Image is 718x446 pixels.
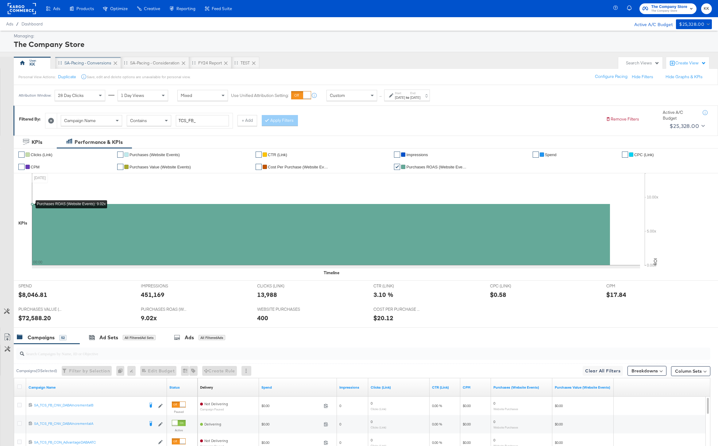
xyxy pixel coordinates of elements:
a: The average cost you've paid to have 1,000 impressions of your ad. [463,385,488,390]
span: Reporting [176,6,195,11]
div: All Filtered Ads [199,335,225,340]
div: The Company Store [14,39,710,49]
a: ✔ [117,152,123,158]
span: CPC (Link) [634,152,654,157]
span: / [13,21,21,26]
a: The number of clicks received on a link in your ad divided by the number of impressions. [432,385,458,390]
span: 0.00 % [432,403,442,408]
a: Reflects the ability of your Ad Campaign to achieve delivery based on ad states, schedule and bud... [200,385,213,390]
div: Delivery [200,385,213,390]
div: TEST [241,60,250,66]
sub: Clicks (Link) [371,407,386,411]
div: $20.12 [373,313,393,322]
div: Managing: [14,33,710,39]
button: Remove Filters [606,116,639,122]
div: 52 [59,335,67,340]
div: Attribution Window: [18,93,52,98]
span: 0 [493,419,495,424]
a: ✔ [18,164,25,170]
span: 0 [371,438,373,442]
label: Use Unified Attribution Setting: [231,93,289,98]
span: 1 Day Views [121,93,144,98]
span: Contains [130,118,147,123]
div: Campaigns [28,334,55,341]
button: Configure Pacing [591,71,632,82]
span: SPEND [18,283,64,289]
div: All Filtered Ad Sets [123,335,156,340]
sub: Clicks (Link) [371,425,386,429]
label: Paused [172,410,186,414]
span: Ads [53,6,60,11]
span: 0 [493,401,495,406]
span: IMPRESSIONS [141,283,187,289]
button: + Add [237,115,257,126]
span: Not Delivering [204,402,228,406]
span: $0.00 [463,403,471,408]
div: 400 [257,313,268,322]
a: ✔ [256,164,262,170]
span: $0.00 [463,422,471,426]
div: $8,046.81 [18,290,47,299]
label: Start: [395,91,405,95]
a: Dashboard [21,21,43,26]
span: Optimize [110,6,128,11]
a: ✔ [533,152,539,158]
div: $72,588.20 [18,313,51,322]
a: The number of times your ad was served. On mobile apps an ad is counted as served the first time ... [339,385,366,390]
div: SA_TCS_FB_CNV_DABAIncrementalB [34,403,144,408]
a: ✔ [622,152,628,158]
button: $25,328.00 [667,121,706,131]
input: Search Campaigns by Name, ID or Objective [24,345,646,357]
span: Campaign Name [64,118,96,123]
button: The Company StoreThe Company Store [639,3,697,14]
span: $0.00 [555,403,563,408]
div: SA_TCS_FB_CNV_DABAIncrementalA [34,421,144,426]
span: CPM [606,283,652,289]
span: 0.00 % [432,422,442,426]
div: KPIs [18,220,27,226]
span: Cost Per Purchase (Website Events) [268,165,329,169]
span: KK [704,5,709,12]
a: The number of clicks on links appearing on your ad or Page that direct people to your sites off F... [371,385,427,390]
button: Hide Filters [632,74,653,80]
span: 0.00 % [432,440,442,445]
strong: to [405,95,410,100]
div: FY24 Report [198,60,222,66]
span: Delivering [204,422,221,426]
div: Save, edit and delete options are unavailable for personal view. [87,75,190,79]
a: SA_TCS_FB_CON_AdvantageDABAATC [34,440,155,445]
span: $0.00 [555,440,563,445]
span: ↑ [378,95,384,98]
sub: Campaign Paused [200,408,228,411]
span: CLICKS (LINK) [257,283,303,289]
div: 9.02x [141,313,157,322]
a: ✔ [394,152,400,158]
span: Feed Suite [212,6,232,11]
span: Creative [144,6,160,11]
span: 0 [371,419,373,424]
div: Create View [675,60,706,66]
div: SA-Pacing - Conversions [64,60,111,66]
a: SA_TCS_FB_CNV_DABAIncrementalB [34,403,144,409]
div: Ad Sets [99,334,118,341]
a: ✔ [256,152,262,158]
span: 0 [339,422,341,426]
a: ✔ [18,152,25,158]
span: $0.00 [261,403,321,408]
span: Purchases ROAS (Website Events) [406,165,468,169]
button: Duplicate [58,74,76,80]
span: Mixed [181,93,192,98]
a: Your campaign name. [29,385,164,390]
div: [DATE] [395,95,405,100]
span: 0 [339,403,341,408]
sub: Website Purchases [493,425,518,429]
a: ✔ [394,164,400,170]
span: $0.00 [555,422,563,426]
div: $25,328.00 [670,121,699,131]
label: End: [410,91,420,95]
span: Clicks (Link) [31,152,52,157]
div: Ads [185,334,194,341]
div: Filtered By: [19,116,41,122]
a: The total value of the purchase actions tracked by your Custom Audience pixel on your website aft... [555,385,611,390]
